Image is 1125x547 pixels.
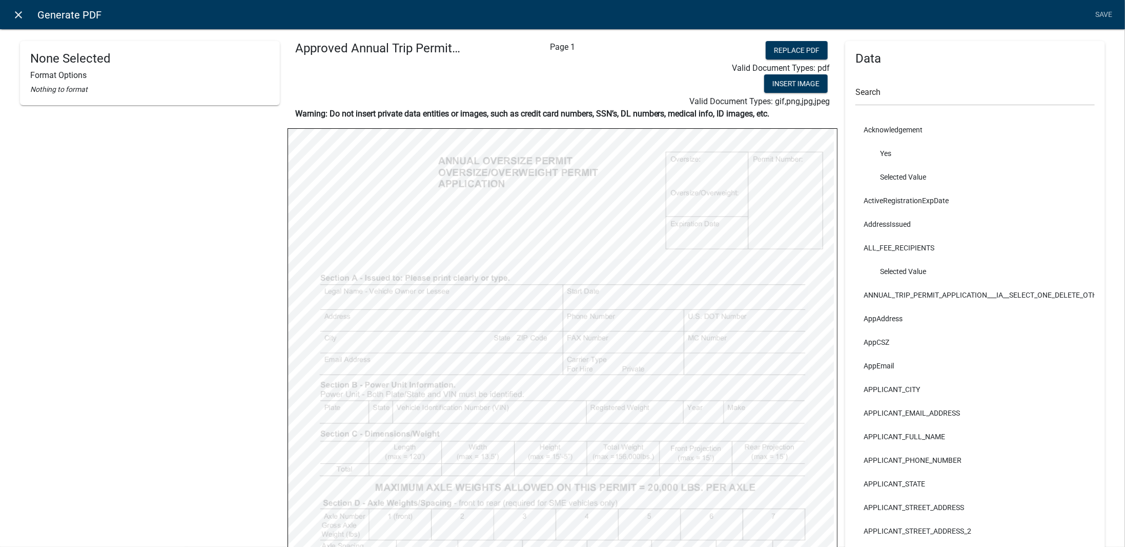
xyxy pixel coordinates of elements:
[855,448,1095,472] li: APPLICANT_PHONE_NUMBER
[855,425,1095,448] li: APPLICANT_FULL_NAME
[855,189,1095,212] li: ActiveRegistrationExpDate
[855,519,1095,543] li: APPLICANT_STREET_ADDRESS_2
[855,165,1095,189] li: Selected Value
[764,74,828,93] button: Insert Image
[855,307,1095,330] li: AppAddress
[855,283,1095,307] li: ANNUAL_TRIP_PERMIT_APPLICATION___IA__SELECT_ONE_DELETE_OTHER__DOCUMENT_URL
[855,236,1095,260] li: ALL_FEE_RECIPIENTS
[295,108,830,120] p: Warning: Do not insert private data entities or images, such as credit card numbers, SSN’s, DL nu...
[855,118,1095,142] li: Acknowledgement
[30,51,270,66] h4: None Selected
[855,212,1095,236] li: AddressIssued
[855,330,1095,354] li: AppCSZ
[855,354,1095,378] li: AppEmail
[1091,5,1117,25] a: Save
[855,472,1095,496] li: APPLICANT_STATE
[766,41,828,60] button: Replace PDF
[855,142,1095,165] li: Yes
[855,401,1095,425] li: APPLICANT_EMAIL_ADDRESS
[732,63,830,73] span: Valid Document Types: pdf
[295,41,463,56] h4: Approved Annual Trip Permit.pdf
[855,51,1095,66] h4: Data
[30,70,270,80] h6: Format Options
[550,42,575,52] span: Page 1
[37,5,101,25] span: Generate PDF
[855,378,1095,401] li: APPLICANT_CITY
[30,85,88,93] i: Nothing to format
[689,96,830,106] span: Valid Document Types: gif,png,jpg,jpeg
[855,260,1095,283] li: Selected Value
[13,9,25,21] i: close
[855,496,1095,519] li: APPLICANT_STREET_ADDRESS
